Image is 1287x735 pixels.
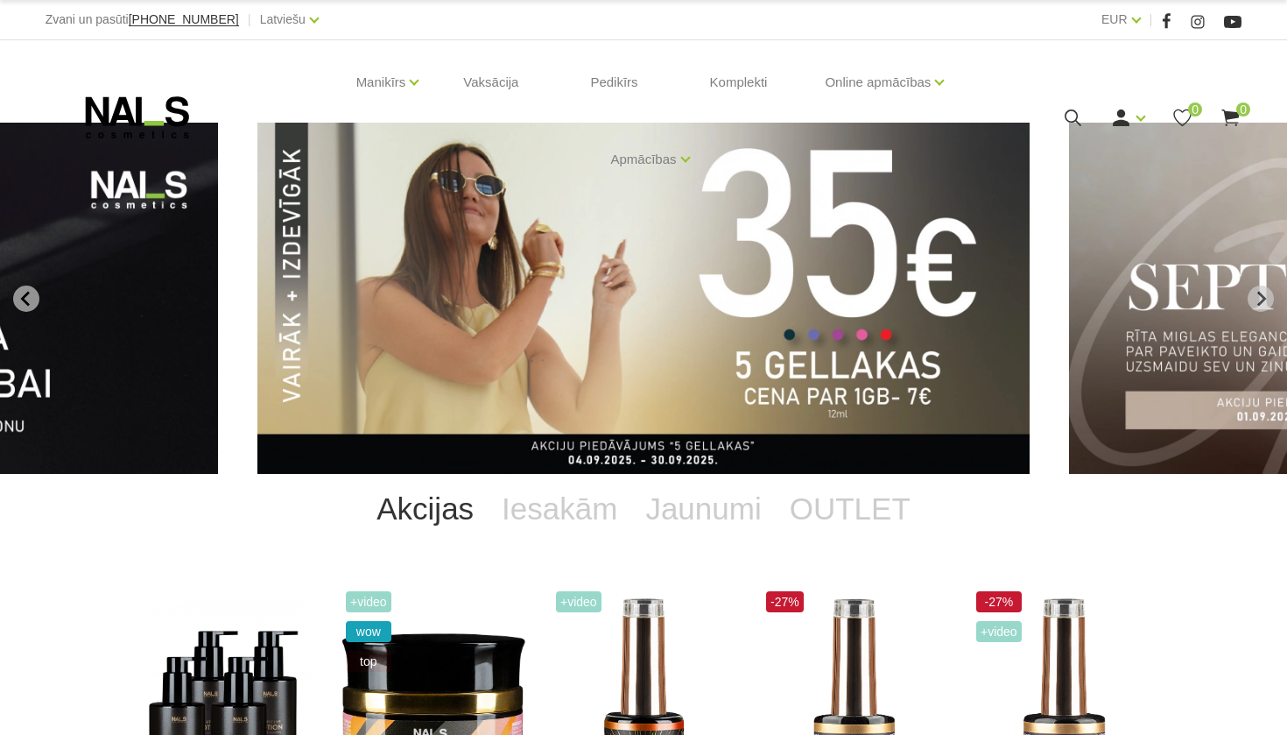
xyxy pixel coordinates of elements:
a: Pedikīrs [576,40,651,124]
span: +Video [976,621,1022,642]
span: +Video [556,591,601,612]
span: -27% [976,591,1022,612]
a: Iesakām [488,474,631,544]
span: wow [346,621,391,642]
div: Zvani un pasūti [46,9,239,31]
a: Akcijas [362,474,488,544]
span: 0 [1188,102,1202,117]
a: OUTLET [776,474,925,544]
span: | [1150,9,1153,31]
a: 0 [1220,107,1241,129]
li: 1 of 12 [257,123,1030,474]
span: 0 [1236,102,1250,117]
span: -27% [766,591,804,612]
span: | [248,9,251,31]
a: Online apmācības [825,47,931,117]
a: Manikīrs [356,47,406,117]
a: Latviešu [260,9,306,30]
a: 0 [1171,107,1193,129]
a: Apmācības [610,124,676,194]
a: Jaunumi [631,474,775,544]
span: +Video [346,591,391,612]
span: [PHONE_NUMBER] [129,12,239,26]
button: Go to last slide [13,286,39,312]
span: top [346,651,391,672]
a: Komplekti [696,40,782,124]
a: [PHONE_NUMBER] [129,13,239,26]
a: EUR [1101,9,1128,30]
a: Vaksācija [449,40,532,124]
button: Next slide [1248,286,1274,312]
